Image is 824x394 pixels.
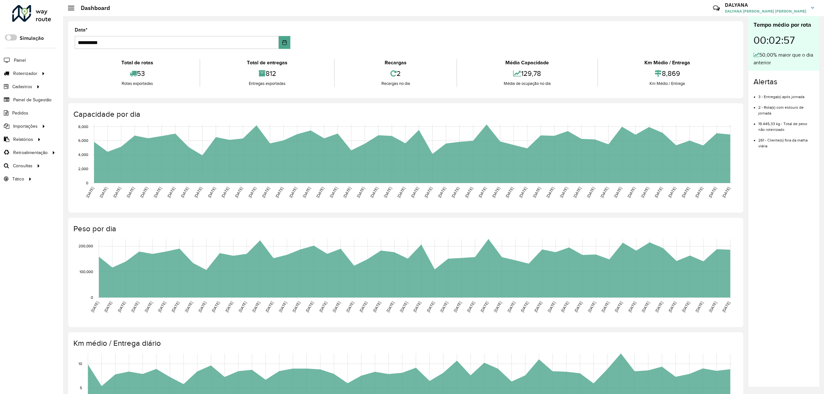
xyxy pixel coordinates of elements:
text: [DATE] [85,186,95,198]
text: [DATE] [480,301,489,313]
span: Cadastros [12,83,32,90]
text: 6,000 [78,139,88,143]
text: [DATE] [198,301,207,313]
li: 3 - Entrega(s) após jornada [758,89,814,100]
text: [DATE] [708,186,717,198]
text: [DATE] [193,186,203,198]
span: DALYANA [PERSON_NAME] [PERSON_NAME] [725,8,806,14]
div: Total de rotas [76,59,198,67]
text: [DATE] [99,186,108,198]
span: Tático [12,176,24,182]
div: 812 [202,67,332,80]
text: [DATE] [708,301,717,313]
text: [DATE] [507,301,516,313]
text: [DATE] [265,301,274,313]
text: [DATE] [211,301,220,313]
text: [DATE] [505,186,514,198]
text: [DATE] [491,186,501,198]
li: 2 - Rota(s) com estouro de jornada [758,100,814,116]
text: [DATE] [439,301,449,313]
text: [DATE] [681,186,690,198]
a: Contato Rápido [709,1,723,15]
text: [DATE] [318,301,328,313]
text: [DATE] [234,186,243,198]
text: 2,000 [78,167,88,171]
div: Recargas no dia [336,80,455,87]
div: Rotas exportadas [76,80,198,87]
div: 2 [336,67,455,80]
text: [DATE] [613,186,623,198]
h2: Dashboard [74,5,110,12]
span: Roteirizador [13,70,37,77]
text: [DATE] [288,186,298,198]
text: [DATE] [399,301,408,313]
text: [DATE] [694,186,704,198]
text: [DATE] [533,301,543,313]
div: Entregas exportadas [202,80,332,87]
text: [DATE] [640,186,650,198]
text: [DATE] [410,186,419,198]
text: [DATE] [261,186,270,198]
text: [DATE] [153,186,162,198]
text: [DATE] [345,301,355,313]
span: Painel [14,57,26,64]
text: [DATE] [654,301,664,313]
text: [DATE] [573,186,582,198]
text: [DATE] [559,186,568,198]
text: [DATE] [166,186,176,198]
text: 200,000 [79,244,93,248]
div: 129,78 [459,67,595,80]
text: [DATE] [614,301,623,313]
text: [DATE] [412,301,422,313]
text: [DATE] [248,186,257,198]
text: 10 [79,362,82,366]
text: [DATE] [207,186,216,198]
text: 0 [91,295,93,299]
text: [DATE] [342,186,352,198]
span: Retroalimentação [13,149,48,156]
text: [DATE] [641,301,650,313]
button: Choose Date [279,36,290,49]
text: [DATE] [139,186,149,198]
text: [DATE] [453,301,462,313]
label: Data [75,26,88,34]
text: [DATE] [681,301,690,313]
text: [DATE] [668,301,677,313]
text: [DATE] [372,301,381,313]
text: [DATE] [695,301,704,313]
text: [DATE] [383,186,392,198]
text: [DATE] [478,186,487,198]
text: [DATE] [667,186,677,198]
span: Importações [13,123,38,130]
text: [DATE] [356,186,365,198]
text: [DATE] [466,301,475,313]
text: [DATE] [117,301,126,313]
text: 8,000 [78,124,88,129]
div: Km Médio / Entrega [600,80,735,87]
h4: Km médio / Entrega diário [73,339,737,348]
text: [DATE] [157,301,166,313]
text: [DATE] [359,301,368,313]
span: Relatórios [13,136,33,143]
div: 00:02:57 [754,29,814,51]
text: [DATE] [386,301,395,313]
text: [DATE] [520,301,529,313]
text: [DATE] [574,301,583,313]
text: [DATE] [224,301,234,313]
text: [DATE] [180,186,189,198]
text: [DATE] [90,301,99,313]
li: 261 - Cliente(s) fora da malha viária [758,133,814,149]
text: [DATE] [560,301,569,313]
text: [DATE] [302,186,311,198]
text: 4,000 [78,153,88,157]
text: [DATE] [130,301,140,313]
span: Painel de Sugestão [13,96,51,103]
text: [DATE] [238,301,247,313]
text: [DATE] [547,301,556,313]
text: [DATE] [437,186,446,198]
span: Consultas [13,162,33,169]
text: 100,000 [80,270,93,274]
text: [DATE] [600,186,609,198]
text: [DATE] [370,186,379,198]
h4: Peso por dia [73,224,737,234]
